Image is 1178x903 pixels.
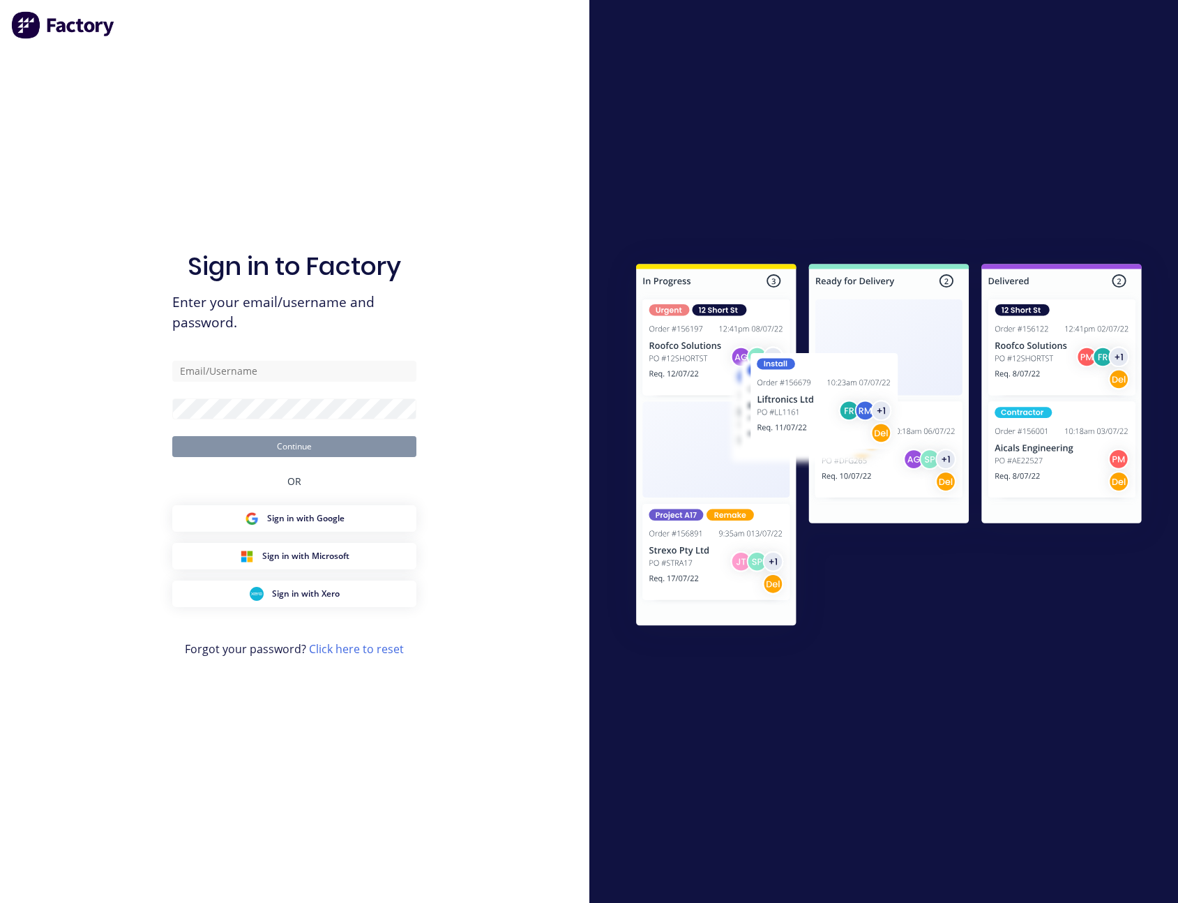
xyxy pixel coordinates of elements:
[172,505,416,532] button: Google Sign inSign in with Google
[605,236,1172,659] img: Sign in
[272,588,340,600] span: Sign in with Xero
[267,512,345,525] span: Sign in with Google
[172,436,416,457] button: Continue
[250,587,264,601] img: Xero Sign in
[188,251,401,281] h1: Sign in to Factory
[185,641,404,657] span: Forgot your password?
[172,543,416,569] button: Microsoft Sign inSign in with Microsoft
[245,512,259,525] img: Google Sign in
[11,11,116,39] img: Factory
[172,581,416,607] button: Xero Sign inSign in with Xero
[287,457,301,505] div: OR
[172,292,416,333] span: Enter your email/username and password.
[172,361,416,382] input: Email/Username
[262,550,349,562] span: Sign in with Microsoft
[309,641,404,657] a: Click here to reset
[240,549,254,563] img: Microsoft Sign in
